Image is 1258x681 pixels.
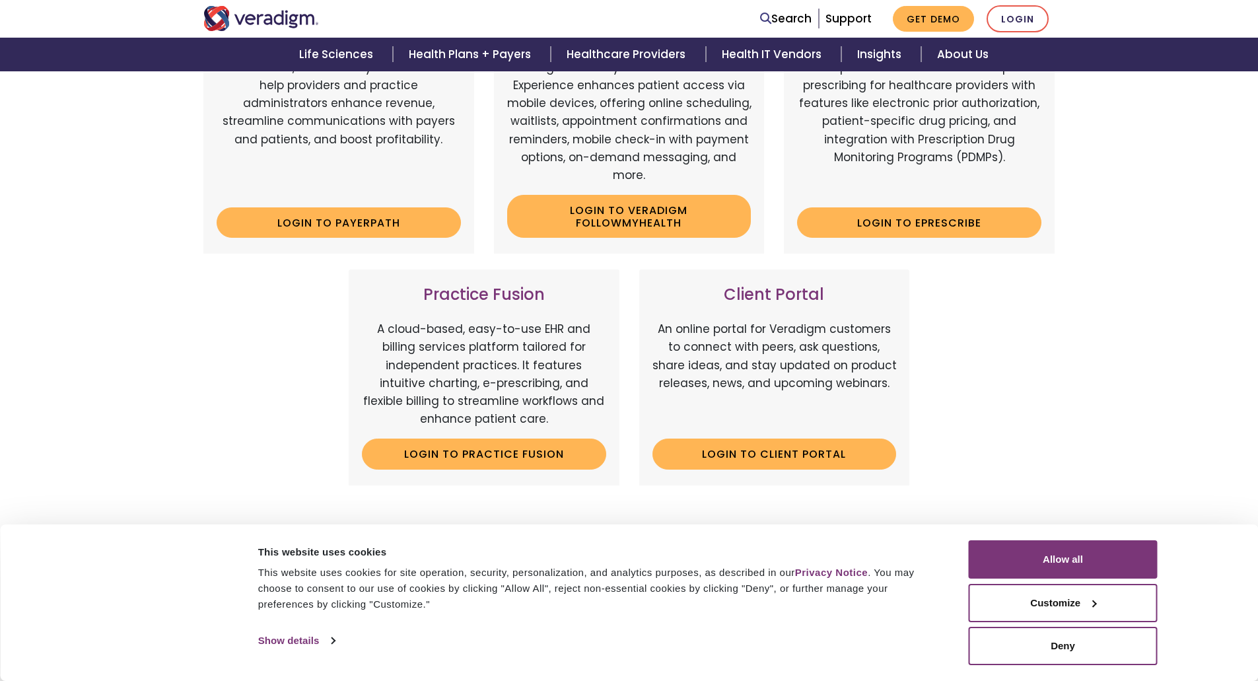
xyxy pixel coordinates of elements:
a: Health IT Vendors [706,38,841,71]
img: Veradigm logo [203,6,319,31]
a: Show details [258,631,335,651]
p: A comprehensive solution that simplifies prescribing for healthcare providers with features like ... [797,59,1041,197]
a: Login [987,5,1049,32]
div: This website uses cookies [258,544,939,560]
a: Healthcare Providers [551,38,705,71]
button: Customize [969,584,1158,622]
p: Web-based, user-friendly solutions that help providers and practice administrators enhance revenu... [217,59,461,197]
a: About Us [921,38,1004,71]
a: Insights [841,38,921,71]
a: Login to Veradigm FollowMyHealth [507,195,751,238]
h3: Client Portal [652,285,897,305]
a: Life Sciences [283,38,393,71]
a: Get Demo [893,6,974,32]
h3: Practice Fusion [362,285,606,305]
button: Allow all [969,540,1158,579]
a: Login to ePrescribe [797,207,1041,238]
a: Privacy Notice [795,567,868,578]
a: Login to Client Portal [652,439,897,469]
p: Veradigm FollowMyHealth's Mobile Patient Experience enhances patient access via mobile devices, o... [507,59,751,184]
a: Login to Practice Fusion [362,439,606,469]
a: Support [825,11,872,26]
div: This website uses cookies for site operation, security, personalization, and analytics purposes, ... [258,565,939,612]
a: Login to Payerpath [217,207,461,238]
a: Health Plans + Payers [393,38,551,71]
p: A cloud-based, easy-to-use EHR and billing services platform tailored for independent practices. ... [362,320,606,428]
p: An online portal for Veradigm customers to connect with peers, ask questions, share ideas, and st... [652,320,897,428]
button: Deny [969,627,1158,665]
a: Search [760,10,812,28]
